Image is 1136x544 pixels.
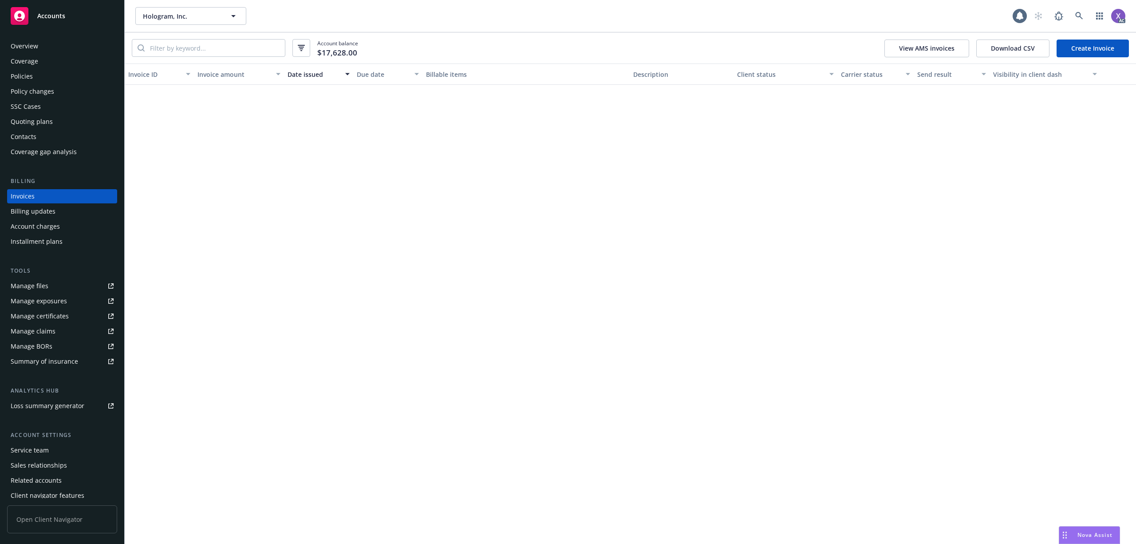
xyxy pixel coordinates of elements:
[11,84,54,99] div: Policy changes
[1091,7,1108,25] a: Switch app
[1111,9,1125,23] img: photo
[11,473,62,488] div: Related accounts
[7,69,117,83] a: Policies
[11,145,77,159] div: Coverage gap analysis
[7,294,117,308] a: Manage exposures
[914,64,990,85] button: Send result
[426,70,627,79] div: Billable items
[993,70,1087,79] div: Visibility in client dash
[7,309,117,323] a: Manage certificates
[11,354,78,369] div: Summary of insurance
[7,54,117,68] a: Coverage
[7,189,117,203] a: Invoices
[11,39,38,53] div: Overview
[145,40,285,56] input: Filter by keyword...
[11,458,67,473] div: Sales relationships
[976,40,1049,57] button: Download CSV
[37,12,65,20] span: Accounts
[11,204,55,218] div: Billing updates
[7,339,117,353] a: Manage BORs
[353,64,422,85] button: Due date
[11,54,38,68] div: Coverage
[143,12,220,21] span: Hologram, Inc.
[7,443,117,457] a: Service team
[7,431,117,440] div: Account settings
[11,99,41,114] div: SSC Cases
[128,70,181,79] div: Invoice ID
[1050,7,1068,25] a: Report a Bug
[11,324,55,338] div: Manage claims
[7,115,117,129] a: Quoting plans
[7,39,117,53] a: Overview
[841,70,900,79] div: Carrier status
[11,219,60,234] div: Account charges
[317,47,357,59] span: $17,628.00
[7,4,117,28] a: Accounts
[734,64,837,85] button: Client status
[11,339,52,353] div: Manage BORs
[7,279,117,293] a: Manage files
[1057,40,1129,57] a: Create Invoice
[990,64,1100,85] button: Visibility in client dash
[7,219,117,234] a: Account charges
[7,266,117,275] div: Tools
[7,99,117,114] a: SSC Cases
[288,70,340,79] div: Date issued
[1029,7,1047,25] a: Start snowing
[197,70,271,79] div: Invoice amount
[11,294,67,308] div: Manage exposures
[11,130,36,144] div: Contacts
[11,69,33,83] div: Policies
[317,40,358,56] span: Account balance
[1077,531,1112,539] span: Nova Assist
[633,70,730,79] div: Description
[11,443,49,457] div: Service team
[7,84,117,99] a: Policy changes
[7,386,117,395] div: Analytics hub
[11,309,69,323] div: Manage certificates
[737,70,824,79] div: Client status
[125,64,194,85] button: Invoice ID
[11,279,48,293] div: Manage files
[11,115,53,129] div: Quoting plans
[7,204,117,218] a: Billing updates
[1070,7,1088,25] a: Search
[1059,526,1120,544] button: Nova Assist
[7,130,117,144] a: Contacts
[7,399,117,413] a: Loss summary generator
[7,354,117,369] a: Summary of insurance
[194,64,284,85] button: Invoice amount
[1059,527,1070,544] div: Drag to move
[837,64,914,85] button: Carrier status
[7,324,117,338] a: Manage claims
[630,64,734,85] button: Description
[7,488,117,503] a: Client navigator features
[135,7,246,25] button: Hologram, Inc.
[284,64,353,85] button: Date issued
[917,70,977,79] div: Send result
[11,234,63,249] div: Installment plans
[7,473,117,488] a: Related accounts
[11,189,35,203] div: Invoices
[7,458,117,473] a: Sales relationships
[11,399,84,413] div: Loss summary generator
[422,64,630,85] button: Billable items
[7,145,117,159] a: Coverage gap analysis
[357,70,409,79] div: Due date
[7,505,117,533] span: Open Client Navigator
[7,234,117,249] a: Installment plans
[11,488,84,503] div: Client navigator features
[138,44,145,52] svg: Search
[884,40,969,57] button: View AMS invoices
[7,177,117,186] div: Billing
